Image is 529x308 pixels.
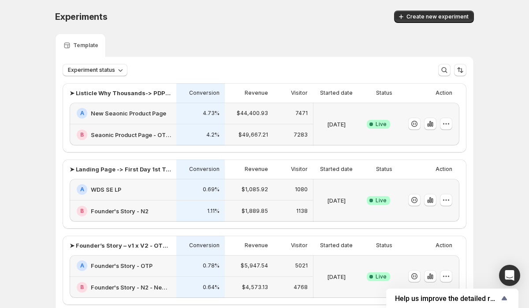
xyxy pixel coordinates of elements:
p: $5,947.54 [241,262,268,269]
p: 7283 [294,131,308,138]
h2: A [80,262,84,269]
h2: A [80,186,84,193]
p: Started date [320,166,353,173]
p: $44,400.93 [237,110,268,117]
p: [DATE] [327,196,346,205]
p: Status [376,89,392,96]
p: Started date [320,89,353,96]
p: ➤ Listicle Why Thousands-> PDP – Sub/OTP vs OTP Only [70,89,171,97]
p: Status [376,166,392,173]
button: Sort the results [454,64,466,76]
p: $4,573.13 [242,284,268,291]
button: Show survey - Help us improve the detailed report for A/B campaigns [395,293,510,304]
h2: Founder's Story - N2 - New x Old [91,283,171,292]
p: Conversion [189,89,220,96]
h2: A [80,110,84,117]
p: Template [73,42,98,49]
p: Visitor [291,166,308,173]
p: Status [376,242,392,249]
p: Revenue [245,242,268,249]
p: 4.73% [203,110,220,117]
span: Experiments [55,11,108,22]
p: Action [436,166,452,173]
p: [DATE] [327,120,346,129]
h2: B [80,284,84,291]
h2: Founder's Story - N2 [91,207,149,215]
span: Create new experiment [406,13,469,20]
p: Visitor [291,242,308,249]
p: $49,667.21 [238,131,268,138]
p: 7471 [295,110,308,117]
p: 0.78% [203,262,220,269]
h2: Seaonic Product Page - OTP-Only [91,130,171,139]
p: 1.11% [207,208,220,215]
p: Conversion [189,166,220,173]
p: $1,085.92 [242,186,268,193]
p: [DATE] [327,272,346,281]
span: Live [376,121,387,128]
p: Conversion [189,242,220,249]
p: ➤ Founder’s Story – v1 x V2 - OTP-Only [70,241,171,250]
h2: New Seaonic Product Page [91,109,166,118]
p: 5021 [295,262,308,269]
h2: B [80,208,84,215]
p: 4768 [294,284,308,291]
p: Revenue [245,166,268,173]
p: 0.64% [203,284,220,291]
p: 1080 [295,186,308,193]
p: Started date [320,242,353,249]
p: Revenue [245,89,268,96]
h2: Founder's Story - OTP [91,261,153,270]
p: Action [436,242,452,249]
p: Visitor [291,89,308,96]
p: ➤ Landing Page -> First Day 1st Template x Founder's Story - OTP-Only [70,165,171,174]
span: Live [376,197,387,204]
h2: WDS SE LP [91,185,121,194]
p: 0.69% [203,186,220,193]
p: 1138 [296,208,308,215]
p: Action [436,89,452,96]
span: Help us improve the detailed report for A/B campaigns [395,294,499,303]
button: Experiment status [63,64,127,76]
div: Open Intercom Messenger [499,265,520,286]
span: Experiment status [68,67,115,74]
p: 4.2% [206,131,220,138]
span: Live [376,273,387,280]
button: Create new experiment [394,11,474,23]
h2: B [80,131,84,138]
p: $1,889.85 [242,208,268,215]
